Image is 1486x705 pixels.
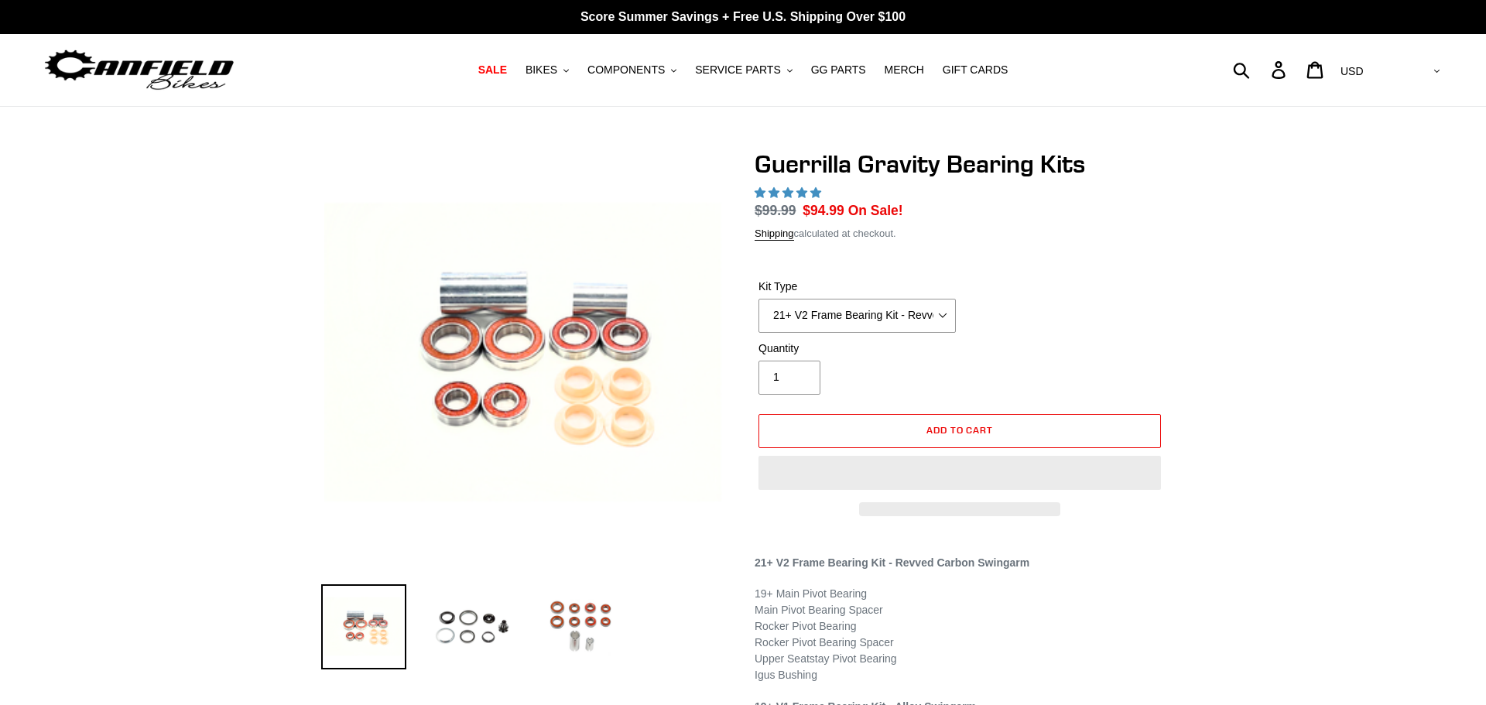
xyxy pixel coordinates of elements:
span: Add to cart [926,424,994,436]
button: SERVICE PARTS [687,60,799,80]
img: Guerrilla Gravity Bearing Kits [324,152,728,556]
img: Canfield Bikes [43,46,236,94]
a: GIFT CARDS [935,60,1016,80]
a: GG PARTS [803,60,874,80]
button: BIKES [518,60,577,80]
strong: 21+ V2 Frame Bearing Kit - Revved Carbon Swingarm [755,556,1029,569]
span: SALE [478,63,507,77]
p: 19+ Main Pivot Bearing Main Pivot Bearing Spacer Rocker Pivot Bearing Rocker Pivot Bearing Spacer... [755,586,1165,683]
span: COMPONENTS [587,63,665,77]
div: calculated at checkout. [755,226,1165,241]
a: SALE [471,60,515,80]
a: Shipping [755,228,794,241]
span: $94.99 [803,203,844,218]
span: SERVICE PARTS [695,63,780,77]
img: Load image into Gallery viewer, Guerrilla Gravity Bearing Kits [321,584,406,669]
label: Kit Type [758,279,956,295]
span: 5.00 stars [755,187,824,199]
span: On Sale! [848,200,903,221]
span: MERCH [885,63,924,77]
h1: Guerrilla Gravity Bearing Kits [755,149,1165,179]
button: Add to cart [758,414,1161,448]
label: Quantity [758,341,956,357]
img: Load image into Gallery viewer, Guerrilla Gravity Bearing Kits [538,584,623,669]
a: MERCH [877,60,932,80]
span: BIKES [526,63,557,77]
span: GIFT CARDS [943,63,1008,77]
input: Search [1241,53,1281,87]
s: $99.99 [755,203,796,218]
img: Load image into Gallery viewer, Guerrilla Gravity Bearing Kits [430,584,515,669]
button: COMPONENTS [580,60,684,80]
span: GG PARTS [811,63,866,77]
